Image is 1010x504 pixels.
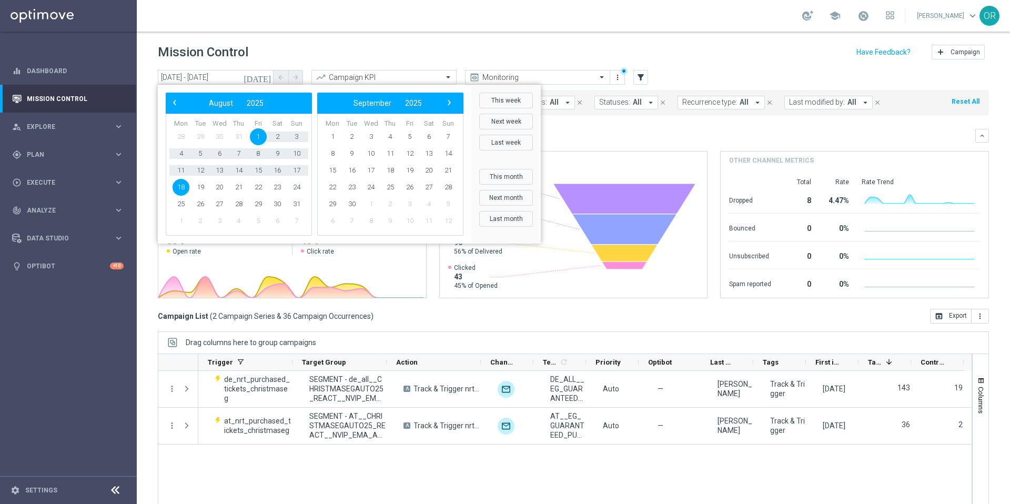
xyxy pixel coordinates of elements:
[362,179,379,196] span: 24
[930,311,989,320] multiple-options-button: Export to CSV
[250,162,267,179] span: 15
[766,99,773,106] i: close
[490,358,516,366] span: Channel
[603,385,619,393] span: Auto
[192,145,209,162] span: 5
[440,196,457,213] span: 5
[208,358,233,366] span: Trigger
[401,196,418,213] span: 3
[323,119,342,128] th: weekday
[171,119,191,128] th: weekday
[27,179,114,186] span: Execute
[268,119,287,128] th: weekday
[173,162,189,179] span: 11
[658,97,668,108] button: close
[27,85,124,113] a: Mission Control
[173,179,189,196] span: 18
[12,262,124,270] div: lightbulb Optibot +10
[27,235,114,241] span: Data Studio
[12,95,124,103] button: Mission Control
[824,247,849,264] div: 0%
[824,275,849,291] div: 0%
[401,128,418,145] span: 5
[12,234,114,243] div: Data Studio
[211,128,228,145] span: 30
[307,247,334,256] span: Click rate
[229,119,249,128] th: weekday
[167,421,177,430] i: more_vert
[12,206,124,215] button: track_changes Analyze keyboard_arrow_right
[186,338,316,347] div: Row Groups
[83,408,972,445] div: Press SPACE to select this row.
[158,85,541,244] bs-daterangepicker-container: calendar
[932,45,985,59] button: add Campaign
[287,119,306,128] th: weekday
[454,247,502,256] span: 56% of Delivered
[442,96,456,110] button: ›
[12,234,124,243] button: Data Studio keyboard_arrow_right
[765,97,774,108] button: close
[479,169,533,185] button: This month
[191,119,210,128] th: weekday
[324,196,341,213] span: 29
[230,145,247,162] span: 7
[729,191,771,208] div: Dropped
[230,128,247,145] span: 31
[288,213,305,229] span: 7
[12,150,22,159] i: gps_fixed
[186,338,316,347] span: Drag columns here to group campaigns
[12,123,124,131] button: person_search Explore keyboard_arrow_right
[977,387,985,414] span: Columns
[211,213,228,229] span: 3
[479,211,533,227] button: Last month
[550,411,585,440] span: AT__EG_GUARANTEED_PURCHASEDTICKET__NVIP_EMA_T&T_LT
[636,73,645,82] i: filter_alt
[740,98,749,107] span: All
[498,418,514,435] img: Optimail
[594,96,658,109] button: Statuses: All arrow_drop_down
[595,358,621,366] span: Priority
[288,179,305,196] span: 24
[344,196,360,213] span: 30
[550,375,585,403] span: DE_ALL__EG_GUARANTEED_PURCHASEDTICKET__NVIP_EMA_T&T_LT
[288,70,303,85] button: arrow_forward
[575,97,584,108] button: close
[224,375,291,403] span: de_nrt_purchased_tickets_christmaseg
[12,178,124,187] div: play_circle_outline Execute keyboard_arrow_right
[12,178,114,187] div: Execute
[902,420,910,429] label: 36
[324,128,341,145] span: 1
[269,196,286,213] span: 30
[658,384,663,394] span: —
[224,416,291,435] span: at_nrt_purchased_tickets_christmaseg
[12,206,22,215] i: track_changes
[648,358,672,366] span: Optibot
[401,145,418,162] span: 12
[353,99,391,107] span: September
[382,162,399,179] span: 18
[718,379,752,398] div: Magdalena Zazula
[469,72,480,83] i: preview
[168,96,304,110] bs-datepicker-navigation-view: ​ ​ ​
[921,358,946,366] span: Control Customers
[27,207,114,214] span: Analyze
[381,119,400,128] th: weekday
[320,96,456,110] bs-datepicker-navigation-view: ​ ​ ​
[784,96,873,109] button: Last modified by: All arrow_drop_down
[27,152,114,158] span: Plan
[763,358,779,366] span: Tags
[269,162,286,179] span: 16
[498,381,514,398] img: Optimail
[979,6,999,26] div: OR
[382,145,399,162] span: 11
[479,135,533,150] button: Last week
[729,219,771,236] div: Bounced
[362,128,379,145] span: 3
[158,408,198,445] div: Press SPACE to select this row.
[784,247,811,264] div: 0
[382,179,399,196] span: 25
